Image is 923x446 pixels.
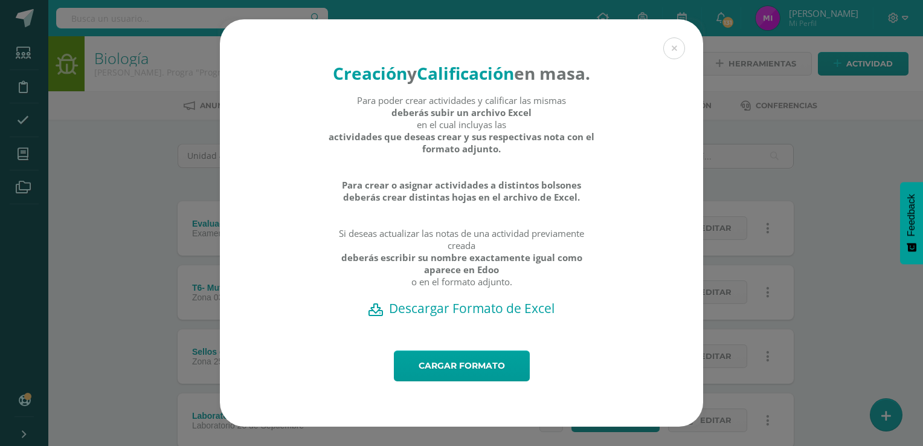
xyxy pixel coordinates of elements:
[328,94,596,300] div: Para poder crear actividades y calificar las mismas en el cual incluyas las Si deseas actualizar ...
[906,194,917,236] span: Feedback
[328,131,596,155] strong: actividades que deseas crear y sus respectivas nota con el formato adjunto.
[663,37,685,59] button: Close (Esc)
[241,300,682,317] a: Descargar Formato de Excel
[391,106,532,118] strong: deberás subir un archivo Excel
[407,62,417,85] strong: y
[333,62,407,85] strong: Creación
[417,62,514,85] strong: Calificación
[394,351,530,381] a: Cargar formato
[328,179,596,203] strong: Para crear o asignar actividades a distintos bolsones deberás crear distintas hojas en el archivo...
[328,62,596,85] h4: en masa.
[900,182,923,264] button: Feedback - Mostrar encuesta
[328,251,596,276] strong: deberás escribir su nombre exactamente igual como aparece en Edoo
